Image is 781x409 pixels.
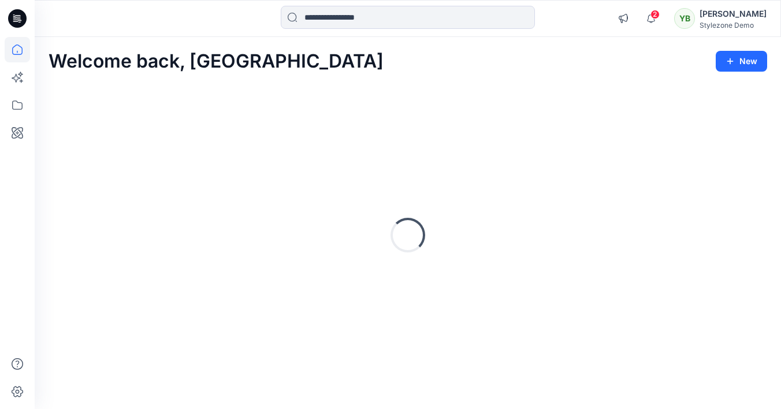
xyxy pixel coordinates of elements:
div: [PERSON_NAME] [700,7,767,21]
h2: Welcome back, [GEOGRAPHIC_DATA] [49,51,384,72]
div: Stylezone Demo [700,21,767,29]
button: New [716,51,767,72]
div: YB [674,8,695,29]
span: 2 [650,10,660,19]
